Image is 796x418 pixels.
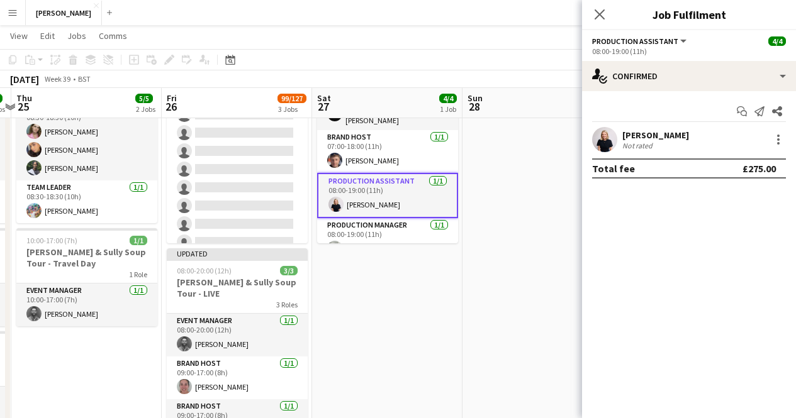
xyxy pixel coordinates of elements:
[468,92,483,104] span: Sun
[78,74,91,84] div: BST
[167,57,308,243] app-job-card: 07:00-13:00 (6h)96/122CONFIRMED - Aldi and Secret Recording Artist - [DATE]2 Roles
[14,99,32,114] span: 25
[768,36,786,46] span: 4/4
[5,28,33,44] a: View
[315,99,331,114] span: 27
[167,356,308,399] app-card-role: Brand Host1/109:00-17:00 (8h)[PERSON_NAME]
[167,92,177,104] span: Fri
[622,141,655,150] div: Not rated
[439,94,457,103] span: 4/4
[280,266,298,275] span: 3/3
[592,36,678,46] span: Production Assistant
[582,6,796,23] h3: Job Fulfilment
[94,28,132,44] a: Comms
[16,57,157,223] app-job-card: 08:30-18:30 (10h)4/4Big Data AI - Google2 RolesBrand Host3/308:30-18:30 (10h)[PERSON_NAME][PERSON...
[42,74,73,84] span: Week 39
[582,61,796,91] div: Confirmed
[16,92,32,104] span: Thu
[26,1,102,25] button: [PERSON_NAME]
[317,218,458,261] app-card-role: Production Manager1/108:00-19:00 (11h)
[129,270,147,279] span: 1 Role
[277,94,306,103] span: 99/127
[592,36,688,46] button: Production Assistant
[16,246,157,269] h3: [PERSON_NAME] & Sully Soup Tour - Travel Day
[26,236,77,245] span: 10:00-17:00 (7h)
[167,277,308,299] h3: [PERSON_NAME] & Sully Soup Tour - LIVE
[466,99,483,114] span: 28
[440,104,456,114] div: 1 Job
[16,283,157,326] app-card-role: Event Manager1/110:00-17:00 (7h)[PERSON_NAME]
[276,300,298,309] span: 3 Roles
[136,104,155,114] div: 2 Jobs
[16,101,157,180] app-card-role: Brand Host3/308:30-18:30 (10h)[PERSON_NAME][PERSON_NAME][PERSON_NAME]
[40,30,55,41] span: Edit
[592,47,786,56] div: 08:00-19:00 (11h)
[10,30,28,41] span: View
[16,228,157,326] app-job-card: 10:00-17:00 (7h)1/1[PERSON_NAME] & Sully Soup Tour - Travel Day1 RoleEvent Manager1/110:00-17:00 ...
[317,173,458,218] app-card-role: Production Assistant1/108:00-19:00 (11h)[PERSON_NAME]
[62,28,91,44] a: Jobs
[317,130,458,173] app-card-role: Brand Host1/107:00-18:00 (11h)[PERSON_NAME]
[135,94,153,103] span: 5/5
[317,57,458,243] app-job-card: 07:00-19:00 (12h)4/4Coventry Live - [PERSON_NAME]4 RolesBrand Host1/107:00-15:00 (8h)[PERSON_NAME...
[16,180,157,223] app-card-role: Team Leader1/108:30-18:30 (10h)[PERSON_NAME]
[622,129,689,141] div: [PERSON_NAME]
[165,99,177,114] span: 26
[167,248,308,258] div: Updated
[35,28,60,44] a: Edit
[592,162,635,175] div: Total fee
[177,266,232,275] span: 08:00-20:00 (12h)
[130,236,147,245] span: 1/1
[99,30,127,41] span: Comms
[10,73,39,85] div: [DATE]
[743,162,776,175] div: £275.00
[167,314,308,356] app-card-role: Event Manager1/108:00-20:00 (12h)[PERSON_NAME]
[317,92,331,104] span: Sat
[278,104,306,114] div: 3 Jobs
[67,30,86,41] span: Jobs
